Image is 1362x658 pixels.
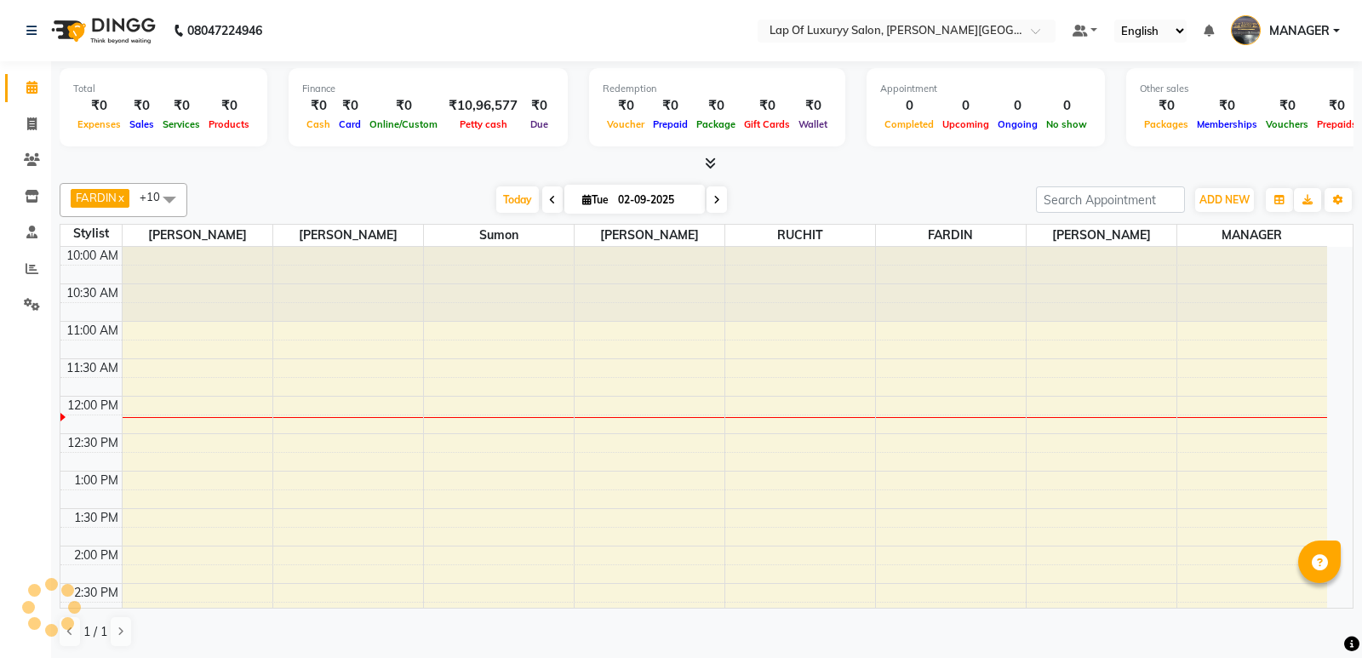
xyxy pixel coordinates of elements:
span: Due [526,118,552,130]
div: 11:00 AM [63,322,122,340]
div: 2:00 PM [71,546,122,564]
div: ₹0 [649,96,692,116]
span: Products [204,118,254,130]
div: ₹0 [1313,96,1361,116]
span: Completed [880,118,938,130]
span: Tue [578,193,613,206]
span: Cash [302,118,335,130]
span: RUCHIT [725,225,875,246]
div: ₹0 [692,96,740,116]
div: ₹0 [335,96,365,116]
span: FARDIN [876,225,1026,246]
div: ₹10,96,577 [442,96,524,116]
span: [PERSON_NAME] [1027,225,1176,246]
span: ADD NEW [1199,193,1250,206]
span: +10 [140,190,173,203]
span: Upcoming [938,118,993,130]
span: Petty cash [455,118,512,130]
span: Packages [1140,118,1193,130]
img: MANAGER [1231,15,1261,45]
span: Online/Custom [365,118,442,130]
div: 0 [1042,96,1091,116]
div: ₹0 [524,96,554,116]
div: Redemption [603,82,832,96]
div: Stylist [60,225,122,243]
div: 0 [880,96,938,116]
div: ₹0 [158,96,204,116]
span: [PERSON_NAME] [123,225,272,246]
b: 08047224946 [187,7,262,54]
span: [PERSON_NAME] [575,225,724,246]
div: 1:30 PM [71,509,122,527]
input: 2025-09-02 [613,187,698,213]
div: ₹0 [1193,96,1262,116]
div: 2:30 PM [71,584,122,602]
div: Total [73,82,254,96]
span: Prepaid [649,118,692,130]
span: Services [158,118,204,130]
button: ADD NEW [1195,188,1254,212]
div: ₹0 [365,96,442,116]
span: Ongoing [993,118,1042,130]
span: Sumon [424,225,574,246]
div: ₹0 [603,96,649,116]
span: No show [1042,118,1091,130]
div: 1:00 PM [71,472,122,489]
div: ₹0 [740,96,794,116]
span: 1 / 1 [83,623,107,641]
span: Wallet [794,118,832,130]
div: 12:30 PM [64,434,122,452]
div: 10:00 AM [63,247,122,265]
div: 0 [938,96,993,116]
div: 11:30 AM [63,359,122,377]
div: ₹0 [1140,96,1193,116]
span: Prepaids [1313,118,1361,130]
div: 0 [993,96,1042,116]
div: ₹0 [794,96,832,116]
span: Gift Cards [740,118,794,130]
div: ₹0 [204,96,254,116]
span: Memberships [1193,118,1262,130]
div: Appointment [880,82,1091,96]
div: ₹0 [1262,96,1313,116]
div: ₹0 [125,96,158,116]
a: x [117,191,124,204]
span: Today [496,186,539,213]
div: ₹0 [302,96,335,116]
span: [PERSON_NAME] [273,225,423,246]
input: Search Appointment [1036,186,1185,213]
span: MANAGER [1269,22,1330,40]
span: Sales [125,118,158,130]
span: Voucher [603,118,649,130]
img: logo [43,7,160,54]
span: FARDIN [76,191,117,204]
div: 12:00 PM [64,397,122,415]
div: ₹0 [73,96,125,116]
span: Vouchers [1262,118,1313,130]
span: Card [335,118,365,130]
div: 10:30 AM [63,284,122,302]
span: Package [692,118,740,130]
span: Expenses [73,118,125,130]
span: MANAGER [1177,225,1328,246]
div: Finance [302,82,554,96]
